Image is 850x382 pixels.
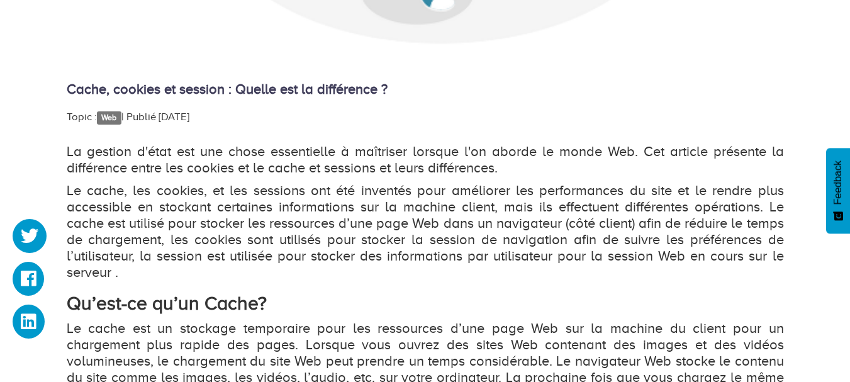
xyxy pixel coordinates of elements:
p: Le cache, les cookies, et les sessions ont été inventés pour améliorer les performances du site e... [67,183,784,281]
span: Feedback [832,160,844,205]
span: Publié [DATE] [126,111,189,123]
button: Feedback - Afficher l’enquête [826,148,850,233]
p: La gestion d'état est une chose essentielle à maîtriser lorsque l'on aborde le monde Web. Cet art... [67,143,784,176]
a: Web [97,111,121,124]
iframe: Drift Widget Chat Controller [787,319,835,367]
span: Topic : | [67,111,124,123]
h4: Cache, cookies et session : Quelle est la différence ? [67,82,784,97]
strong: Qu’est-ce qu’un Cache? [67,293,267,314]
